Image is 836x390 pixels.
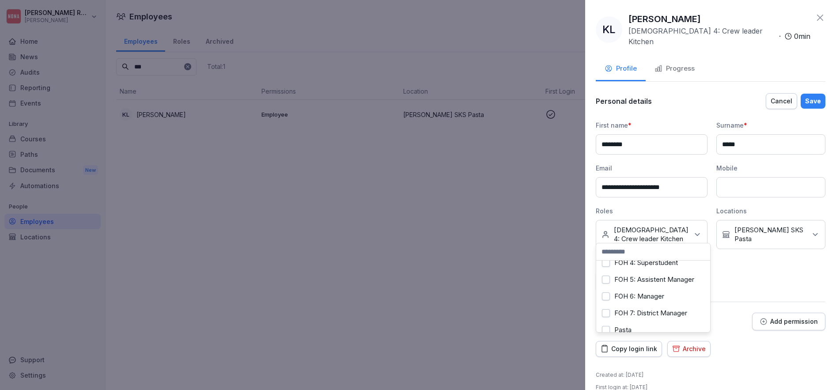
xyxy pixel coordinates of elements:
label: FOH 7: District Manager [614,309,687,317]
button: Copy login link [596,341,662,357]
div: Save [805,96,821,106]
label: FOH 5: Assistent Manager [614,276,694,284]
div: Progress [654,64,695,74]
div: First name [596,121,707,130]
div: KL [596,16,622,43]
div: Roles [596,206,707,216]
div: Mobile [716,163,825,173]
label: FOH 4: Superstudent [614,259,678,267]
div: Copy login link [601,344,657,354]
div: Locations [716,206,825,216]
div: Profile [605,64,637,74]
div: Email [596,163,707,173]
label: Pasta [614,326,632,334]
p: [DEMOGRAPHIC_DATA] 4: Crew leader Kitchen [614,226,688,243]
div: · [628,26,810,47]
div: Archive [672,344,706,354]
button: Archive [667,341,711,357]
p: [PERSON_NAME] [628,12,701,26]
div: Cancel [771,96,792,106]
p: Add permission [770,318,818,325]
button: Save [801,94,825,109]
button: Profile [596,57,646,81]
label: FOH 6: Manager [614,292,664,300]
p: [PERSON_NAME] SKS Pasta [734,226,806,243]
button: Add permission [752,313,825,330]
p: Created at : [DATE] [596,371,643,379]
p: [DEMOGRAPHIC_DATA] 4: Crew leader Kitchen [628,26,775,47]
p: 0 min [794,31,810,42]
div: Surname [716,121,825,130]
button: Progress [646,57,704,81]
button: Cancel [766,93,797,109]
p: Personal details [596,97,652,106]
